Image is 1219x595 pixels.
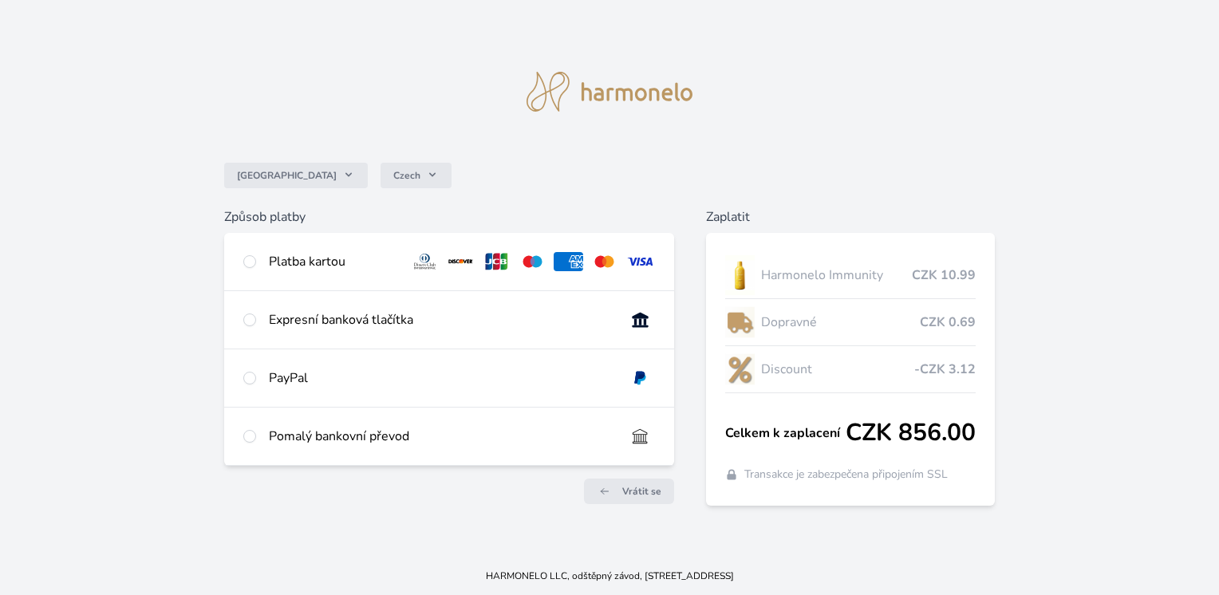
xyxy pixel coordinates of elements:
span: Celkem k zaplacení [725,424,846,443]
span: -CZK 3.12 [914,360,976,379]
a: Vrátit se [584,479,674,504]
img: diners.svg [410,252,440,271]
img: onlineBanking_CZ.svg [625,310,655,329]
img: mc.svg [590,252,619,271]
img: bankTransfer_IBAN.svg [625,427,655,446]
span: Czech [393,169,420,182]
img: jcb.svg [482,252,511,271]
img: delivery-lo.png [725,302,755,342]
span: Vrátit se [622,485,661,498]
img: paypal.svg [625,368,655,388]
span: CZK 10.99 [912,266,976,285]
span: CZK 856.00 [846,419,976,447]
span: Harmonelo Immunity [761,266,911,285]
div: Platba kartou [269,252,397,271]
span: Dopravné [761,313,919,332]
h6: Způsob platby [224,207,673,227]
img: discover.svg [446,252,475,271]
button: Czech [381,163,452,188]
div: Pomalý bankovní převod [269,427,612,446]
span: CZK 0.69 [920,313,976,332]
div: Expresní banková tlačítka [269,310,612,329]
h6: Zaplatit [706,207,995,227]
img: IMMUNITY_se_stinem_x-lo.jpg [725,255,755,295]
img: visa.svg [625,252,655,271]
img: maestro.svg [518,252,547,271]
div: PayPal [269,368,612,388]
img: logo.svg [527,72,692,112]
span: [GEOGRAPHIC_DATA] [237,169,337,182]
img: amex.svg [554,252,583,271]
span: Transakce je zabezpečena připojením SSL [744,467,948,483]
img: discount-lo.png [725,349,755,389]
button: [GEOGRAPHIC_DATA] [224,163,368,188]
span: Discount [761,360,913,379]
